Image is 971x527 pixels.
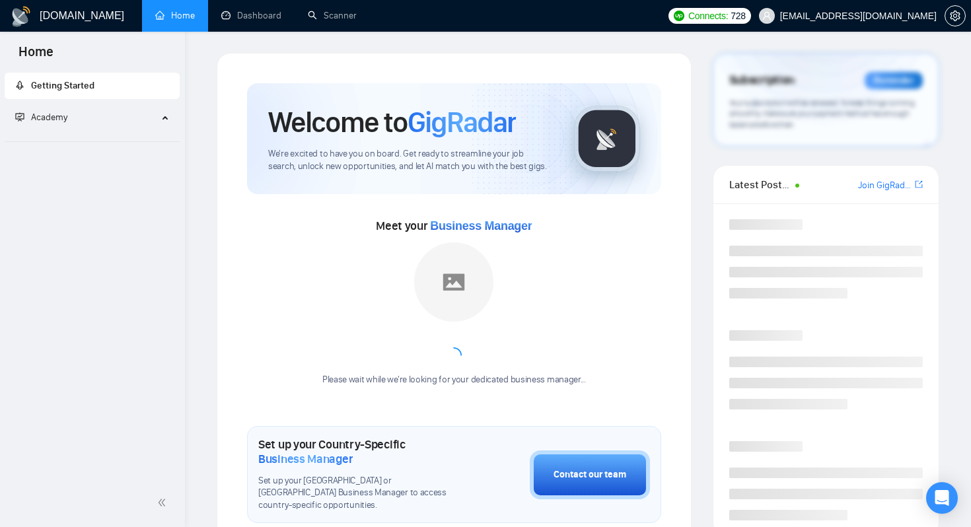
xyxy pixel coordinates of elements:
span: user [762,11,772,20]
div: Reminder [865,72,923,89]
li: Academy Homepage [5,136,180,145]
span: fund-projection-screen [15,112,24,122]
a: setting [945,11,966,21]
span: Connects: [688,9,728,23]
li: Getting Started [5,73,180,99]
a: export [915,178,923,191]
span: Home [8,42,64,70]
h1: Set up your Country-Specific [258,437,464,466]
span: Your subscription will be renewed. To keep things running smoothly, make sure your payment method... [729,98,915,129]
img: gigradar-logo.png [574,106,640,172]
a: homeHome [155,10,195,21]
img: upwork-logo.png [674,11,684,21]
span: GigRadar [408,104,516,140]
span: 728 [731,9,745,23]
span: Subscription [729,69,795,92]
span: export [915,179,923,190]
div: Please wait while we're looking for your dedicated business manager... [314,374,594,386]
a: searchScanner [308,10,357,21]
span: Meet your [376,219,532,233]
span: Business Manager [258,452,353,466]
button: setting [945,5,966,26]
div: Contact our team [554,468,626,482]
span: Set up your [GEOGRAPHIC_DATA] or [GEOGRAPHIC_DATA] Business Manager to access country-specific op... [258,475,464,512]
span: We're excited to have you on board. Get ready to streamline your job search, unlock new opportuni... [268,148,553,173]
span: Latest Posts from the GigRadar Community [729,176,792,193]
span: double-left [157,496,170,509]
img: logo [11,6,32,27]
div: Open Intercom Messenger [926,482,958,514]
span: setting [945,11,965,21]
span: loading [446,347,462,363]
img: placeholder.png [414,242,493,322]
span: rocket [15,81,24,90]
span: Academy [15,112,67,123]
span: Academy [31,112,67,123]
h1: Welcome to [268,104,516,140]
a: Join GigRadar Slack Community [858,178,912,193]
a: dashboardDashboard [221,10,281,21]
span: Business Manager [430,219,532,232]
button: Contact our team [530,450,650,499]
span: Getting Started [31,80,94,91]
